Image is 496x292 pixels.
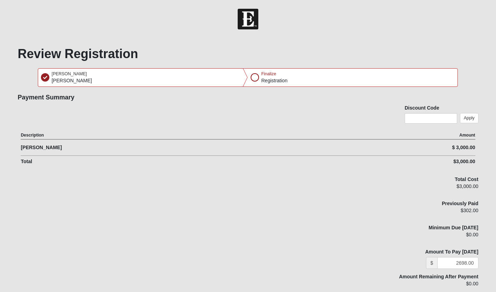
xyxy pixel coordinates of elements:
span: $ [426,257,438,269]
label: Discount Code [405,104,439,111]
span: [PERSON_NAME] [51,71,87,76]
div: $302.00 [332,207,478,219]
p: Registration [261,77,287,84]
strong: Amount [459,133,475,138]
div: [PERSON_NAME] [21,144,362,151]
div: $0.00 [332,280,478,292]
label: Minimum Due [DATE] [428,224,478,231]
strong: Description [21,133,44,138]
h4: Payment Summary [18,94,478,102]
label: Amount Remaining After Payment [399,273,478,280]
button: Apply [460,113,478,123]
label: Amount To Pay [DATE] [332,248,478,255]
label: Total Cost [455,176,478,183]
div: $3,000.00 [332,183,478,195]
div: $0.00 [332,231,478,243]
input: 0.00 [437,257,478,269]
div: Total [21,158,362,165]
span: Finalize [261,71,276,76]
h1: Review Registration [18,46,478,61]
img: Church of Eleven22 Logo [238,9,258,29]
div: $3,000.00 [362,158,475,165]
label: Previously Paid [442,200,478,207]
div: $ 3,000.00 [362,144,475,151]
p: [PERSON_NAME] [51,77,92,84]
